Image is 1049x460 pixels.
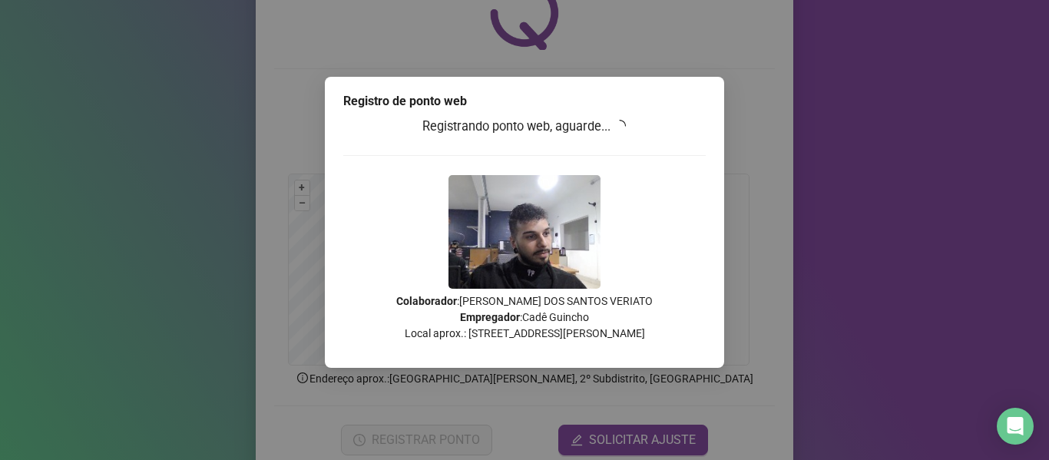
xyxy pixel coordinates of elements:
[343,293,706,342] p: : [PERSON_NAME] DOS SANTOS VERIATO : Cadê Guincho Local aprox.: [STREET_ADDRESS][PERSON_NAME]
[343,92,706,111] div: Registro de ponto web
[612,118,628,134] span: loading
[460,311,520,323] strong: Empregador
[997,408,1034,445] div: Open Intercom Messenger
[396,295,457,307] strong: Colaborador
[448,175,601,289] img: 9k=
[343,117,706,137] h3: Registrando ponto web, aguarde...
